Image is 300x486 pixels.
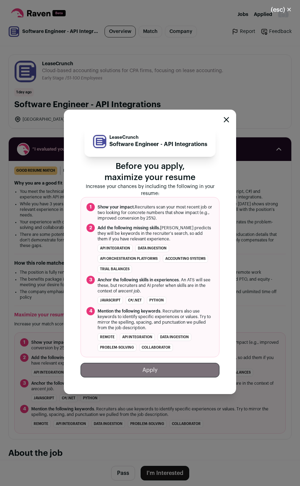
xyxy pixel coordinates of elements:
[109,135,207,140] p: LeaseCrunch
[120,289,141,293] i: recent job.
[98,205,135,209] span: Show your impact.
[86,276,95,284] span: 3
[147,297,166,304] li: Python
[98,297,123,304] li: JavaScript
[98,245,133,252] li: API integration
[126,297,144,304] li: C#/.NET
[120,333,155,341] li: API integration
[86,307,95,315] span: 4
[86,203,95,211] span: 1
[109,140,207,148] p: Software Engineer - API Integrations
[158,333,191,341] li: data ingestion
[139,344,173,351] li: collaborator
[81,183,219,197] p: Increase your chances by including the following in your resume:
[98,265,132,273] li: trial balances
[98,333,117,341] li: remote
[98,277,214,294] span: . An ATS will see these, but recruiters and AI prefer when skills are in the context of a
[98,226,160,230] span: Add the following missing skills.
[98,309,160,313] span: Mention the following keywords
[135,245,169,252] li: data ingestion
[98,204,214,221] span: Recruiters scan your most recent job or two looking for concrete numbers that show impact (e.g., ...
[224,117,229,122] button: Close modal
[98,308,214,331] span: . Recruiters also use keywords to identify specific experiences or values. Try to mirror the spel...
[93,135,106,148] img: be6e34204a7fef546d48defbaf8b86a12970769d819953e2a95e4b5cda0ed113.jpg
[98,255,160,263] li: API orchestration platforms
[163,255,208,263] li: accounting systems
[262,2,300,17] button: Close modal
[81,161,219,183] p: Before you apply, maximize your resume
[98,344,136,351] li: problem-solving
[98,225,214,242] span: [PERSON_NAME] predicts they will be keywords in the recruiter's search, so add them if you have r...
[86,224,95,232] span: 2
[98,278,179,282] span: Anchor the following skills in experiences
